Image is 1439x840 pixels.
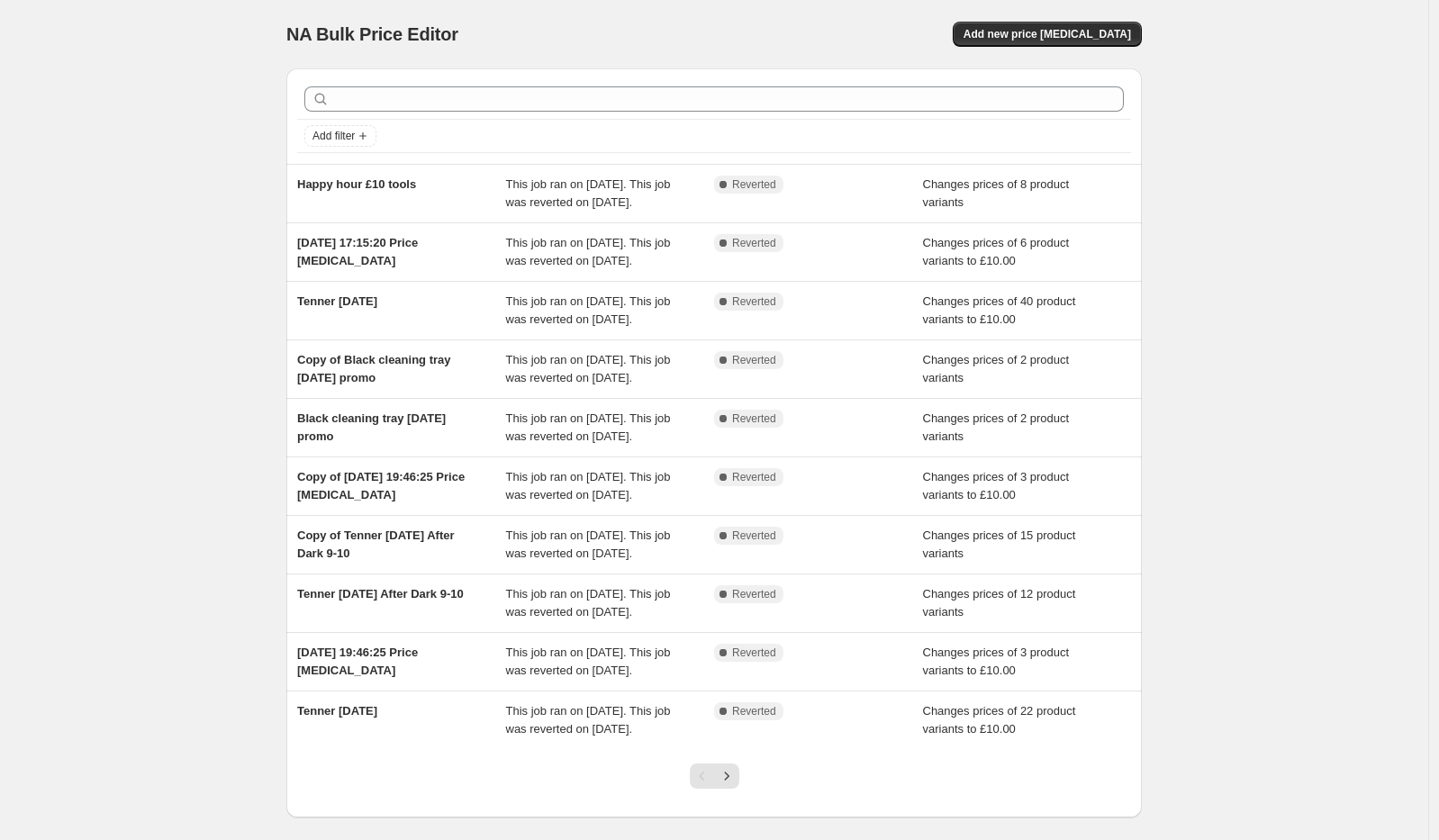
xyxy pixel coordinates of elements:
[732,353,776,367] span: Reverted
[923,528,1076,560] span: Changes prices of 15 product variants
[923,411,1070,443] span: Changes prices of 2 product variants
[732,294,776,309] span: Reverted
[506,294,671,326] span: This job ran on [DATE]. This job was reverted on [DATE].
[506,646,671,677] span: This job ran on [DATE]. This job was reverted on [DATE].
[304,125,376,147] button: Add filter
[690,763,739,789] nav: Pagination
[714,763,739,789] button: Next
[923,704,1076,736] span: Changes prices of 22 product variants to £10.00
[923,177,1070,209] span: Changes prices of 8 product variants
[506,587,671,619] span: This job ran on [DATE]. This job was reverted on [DATE].
[297,704,377,718] span: Tenner [DATE]
[506,470,671,501] span: This job ran on [DATE]. This job was reverted on [DATE].
[506,177,671,209] span: This job ran on [DATE]. This job was reverted on [DATE].
[923,294,1076,326] span: Changes prices of 40 product variants to £10.00
[923,470,1070,501] span: Changes prices of 3 product variants to £10.00
[297,294,377,308] span: Tenner [DATE]
[297,353,451,384] span: Copy of Black cleaning tray [DATE] promo
[732,587,776,601] span: Reverted
[732,411,776,426] span: Reverted
[732,704,776,718] span: Reverted
[732,528,776,543] span: Reverted
[297,411,446,443] span: Black cleaning tray [DATE] promo
[732,236,776,250] span: Reverted
[297,177,416,191] span: Happy hour £10 tools
[297,470,465,501] span: Copy of [DATE] 19:46:25 Price [MEDICAL_DATA]
[506,236,671,267] span: This job ran on [DATE]. This job was reverted on [DATE].
[286,24,458,44] span: NA Bulk Price Editor
[297,528,455,560] span: Copy of Tenner [DATE] After Dark 9-10
[506,528,671,560] span: This job ran on [DATE]. This job was reverted on [DATE].
[923,236,1070,267] span: Changes prices of 6 product variants to £10.00
[964,27,1131,41] span: Add new price [MEDICAL_DATA]
[923,353,1070,384] span: Changes prices of 2 product variants
[923,587,1076,619] span: Changes prices of 12 product variants
[506,704,671,736] span: This job ran on [DATE]. This job was reverted on [DATE].
[732,470,776,484] span: Reverted
[953,22,1142,47] button: Add new price [MEDICAL_DATA]
[923,646,1070,677] span: Changes prices of 3 product variants to £10.00
[297,587,464,601] span: Tenner [DATE] After Dark 9-10
[506,411,671,443] span: This job ran on [DATE]. This job was reverted on [DATE].
[732,646,776,660] span: Reverted
[732,177,776,192] span: Reverted
[506,353,671,384] span: This job ran on [DATE]. This job was reverted on [DATE].
[297,236,418,267] span: [DATE] 17:15:20 Price [MEDICAL_DATA]
[297,646,418,677] span: [DATE] 19:46:25 Price [MEDICAL_DATA]
[312,129,355,143] span: Add filter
